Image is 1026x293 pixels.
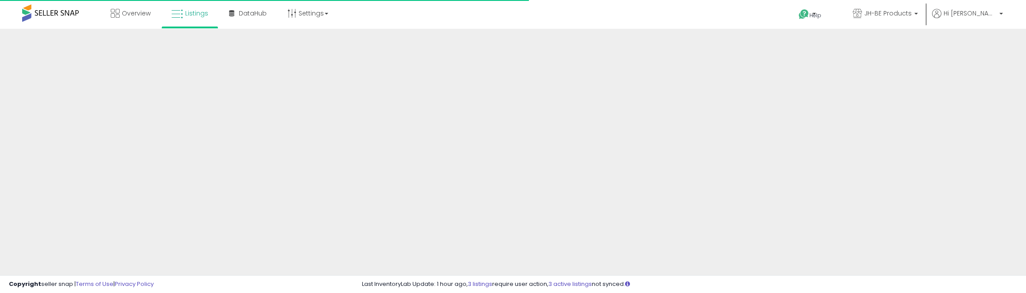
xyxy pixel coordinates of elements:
div: Last InventoryLab Update: 1 hour ago, require user action, not synced. [362,280,1017,289]
a: 3 listings [468,280,492,288]
span: Hi [PERSON_NAME] [944,9,997,18]
a: Help [792,2,839,29]
div: seller snap | | [9,280,154,289]
a: Privacy Policy [115,280,154,288]
span: JH-BE Products [864,9,912,18]
i: Get Help [798,9,809,20]
a: Hi [PERSON_NAME] [932,9,1003,29]
strong: Copyright [9,280,41,288]
a: Terms of Use [76,280,113,288]
span: Overview [122,9,151,18]
a: 3 active listings [548,280,592,288]
span: Help [809,12,821,19]
i: Click here to read more about un-synced listings. [625,281,630,287]
span: Listings [185,9,208,18]
span: DataHub [239,9,267,18]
